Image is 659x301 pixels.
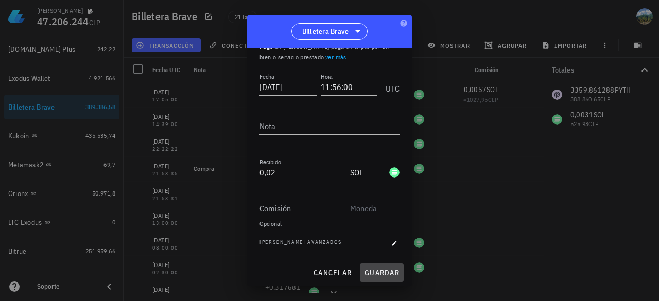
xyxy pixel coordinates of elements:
[364,268,400,277] span: guardar
[302,26,349,37] span: Billetera Brave
[350,200,397,217] input: Moneda
[360,263,404,282] button: guardar
[389,167,400,178] div: SOL-icon
[259,42,400,62] p: :
[259,221,400,227] div: Opcional
[350,164,387,181] input: Moneda
[309,263,356,282] button: cancelar
[259,238,341,249] span: [PERSON_NAME] avanzados
[259,158,281,166] label: Recibido
[381,73,400,98] div: UTC
[325,53,346,61] a: ver más
[259,73,274,80] label: Fecha
[313,268,352,277] span: cancelar
[321,73,333,80] label: Hora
